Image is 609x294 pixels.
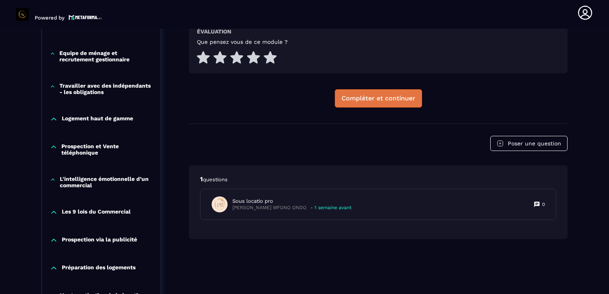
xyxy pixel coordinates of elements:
[60,176,153,188] p: L'intelligence émotionnelle d’un commercial
[61,143,153,156] p: Prospection et Vente téléphonique
[16,8,29,21] img: logo-branding
[62,264,136,272] p: Préparation des logements
[490,136,568,151] button: Poser une question
[62,115,133,123] p: Logement haut de gamme
[69,14,102,21] img: logo
[197,39,288,45] h5: Que pensez vous de ce module ?
[310,205,352,211] p: - 1 semaine avant
[232,198,352,205] p: Sous locatio pro
[200,175,556,184] p: 1
[342,94,415,102] div: Compléter et continuer
[62,208,131,216] p: Les 9 lois du Commercial
[35,15,65,21] p: Powered by
[62,236,137,244] p: Prospection via la publicité
[59,82,153,95] p: Travailler avec des indépendants - les obligations
[203,176,228,182] span: questions
[542,201,545,208] p: 0
[232,205,306,211] p: [PERSON_NAME] MFONO ONDO
[335,89,422,108] button: Compléter et continuer
[197,28,231,35] h6: Évaluation
[59,50,153,63] p: Equipe de ménage et recrutement gestionnaire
